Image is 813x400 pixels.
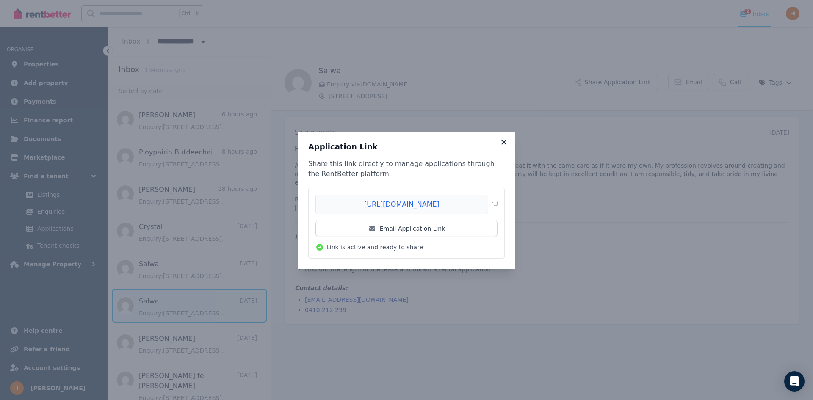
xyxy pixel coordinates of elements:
p: Share this link directly to manage applications through the RentBetter platform. [308,159,505,179]
span: Link is active and ready to share [326,243,423,251]
div: Open Intercom Messenger [784,371,805,392]
button: [URL][DOMAIN_NAME] [315,195,498,214]
a: Email Application Link [315,221,498,236]
h3: Application Link [308,142,505,152]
